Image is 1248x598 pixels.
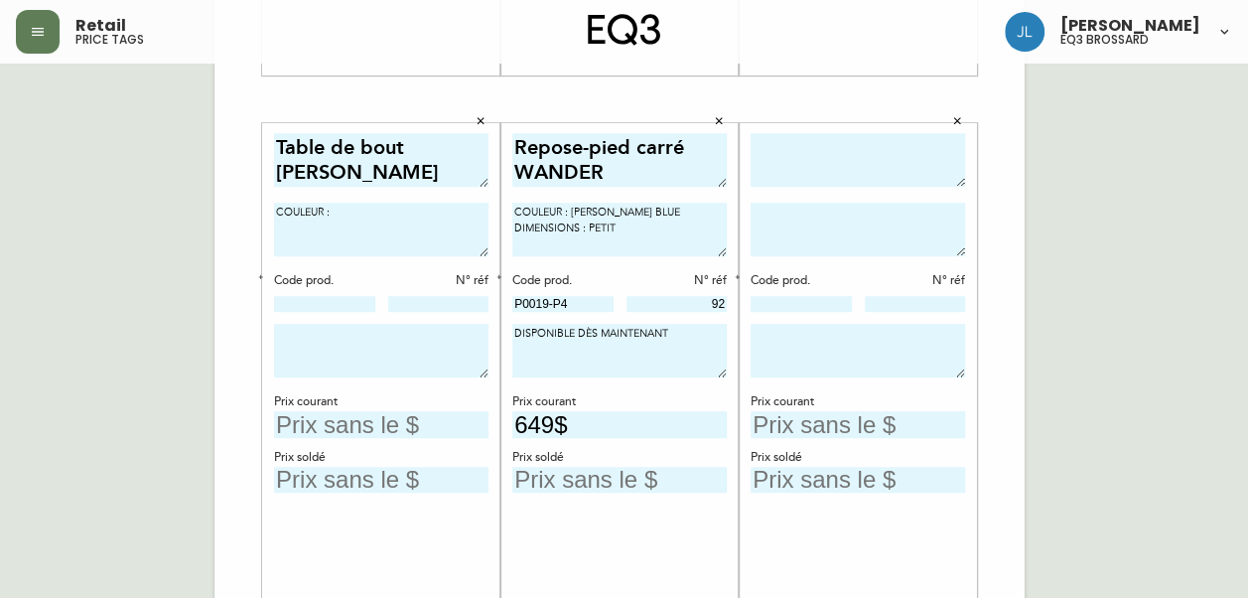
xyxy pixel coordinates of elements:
[751,449,965,467] div: Prix soldé
[512,393,727,411] div: Prix courant
[512,272,614,290] div: Code prod.
[751,467,965,494] input: Prix sans le $
[1005,12,1044,52] img: 4c684eb21b92554db63a26dcce857022
[512,203,727,256] textarea: COULEUR : [PERSON_NAME] BLUE DIMENSIONS : PETIT
[512,467,727,494] input: Prix sans le $
[751,272,852,290] div: Code prod.
[626,272,728,290] div: N° réf
[274,467,488,494] input: Prix sans le $
[274,449,488,467] div: Prix soldé
[512,133,727,188] textarea: Repose-pied carré WANDER
[512,324,727,377] textarea: DISPONIBLE DÈS MAINTENANT
[274,133,488,188] textarea: Table de bout [PERSON_NAME]
[75,18,126,34] span: Retail
[388,272,489,290] div: N° réf
[274,203,488,256] textarea: COULEUR :
[274,393,488,411] div: Prix courant
[512,449,727,467] div: Prix soldé
[1060,18,1200,34] span: [PERSON_NAME]
[274,411,488,438] input: Prix sans le $
[751,411,965,438] input: Prix sans le $
[512,411,727,438] input: Prix sans le $
[865,272,966,290] div: N° réf
[751,393,965,411] div: Prix courant
[75,34,144,46] h5: price tags
[588,14,661,46] img: logo
[274,272,375,290] div: Code prod.
[1060,34,1149,46] h5: eq3 brossard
